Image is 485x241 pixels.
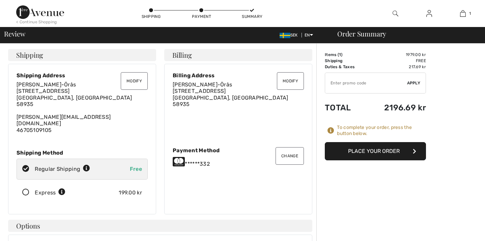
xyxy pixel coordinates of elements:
[8,220,312,232] h4: Options
[280,33,290,38] img: Swedish Frona
[337,125,426,137] div: To complete your order, press the button below.
[16,19,57,25] div: < Continue Shopping
[426,9,432,18] img: My Info
[17,150,148,156] div: Shipping Method
[121,72,148,90] button: Modify
[173,81,232,88] span: [PERSON_NAME]-Örås
[173,72,304,79] div: Billing Address
[173,88,288,107] span: [STREET_ADDRESS] [GEOGRAPHIC_DATA], [GEOGRAPHIC_DATA] 58935
[329,30,481,37] div: Order Summary
[367,52,426,58] td: 1979.00 kr
[305,33,313,37] span: EN
[277,72,304,90] button: Modify
[367,64,426,70] td: 217.69 kr
[173,147,304,154] div: Payment Method
[35,165,90,173] div: Regular Shipping
[141,14,161,20] div: Shipping
[276,147,304,165] button: Change
[325,142,426,160] button: Place Your Order
[421,9,437,18] a: Sign In
[325,58,367,64] td: Shipping
[130,166,142,172] span: Free
[17,72,148,79] div: Shipping Address
[119,189,142,197] div: 199.00 kr
[280,33,301,37] span: SEK
[325,64,367,70] td: Duties & Taxes
[17,81,76,88] span: [PERSON_NAME]-Örås
[17,88,132,107] span: [STREET_ADDRESS] [GEOGRAPHIC_DATA], [GEOGRAPHIC_DATA] 58935
[446,9,479,18] a: 1
[4,30,25,37] span: Review
[325,52,367,58] td: Items ( )
[393,9,398,18] img: search the website
[339,52,341,57] span: 1
[16,52,43,58] span: Shipping
[367,58,426,64] td: Free
[242,14,262,20] div: Summary
[469,10,471,17] span: 1
[35,189,65,197] div: Express
[17,81,148,133] div: [PERSON_NAME][EMAIL_ADDRESS][DOMAIN_NAME] 46705109105
[460,9,466,18] img: My Bag
[325,73,407,93] input: Promo code
[192,14,212,20] div: Payment
[172,52,192,58] span: Billing
[16,5,64,19] img: 1ère Avenue
[367,96,426,119] td: 2196.69 kr
[325,96,367,119] td: Total
[407,80,421,86] span: Apply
